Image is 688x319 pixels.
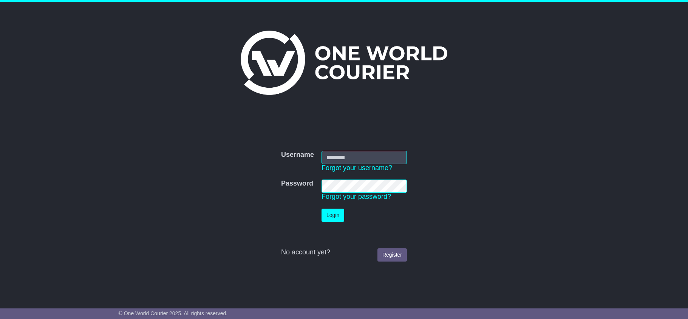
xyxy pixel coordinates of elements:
label: Password [281,180,313,188]
div: No account yet? [281,248,407,257]
a: Forgot your password? [322,193,391,200]
span: © One World Courier 2025. All rights reserved. [119,310,228,316]
button: Login [322,209,344,222]
a: Forgot your username? [322,164,392,172]
img: One World [241,31,447,95]
a: Register [377,248,407,262]
label: Username [281,151,314,159]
